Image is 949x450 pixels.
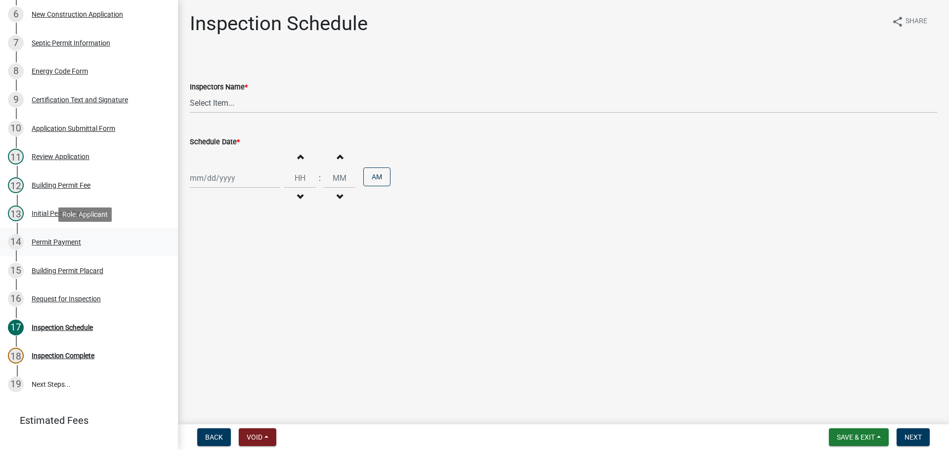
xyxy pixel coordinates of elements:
[8,263,24,279] div: 15
[32,11,123,18] div: New Construction Application
[892,16,904,28] i: share
[32,352,94,359] div: Inspection Complete
[32,68,88,75] div: Energy Code Form
[190,12,368,36] h1: Inspection Schedule
[8,320,24,335] div: 17
[32,210,93,217] div: Initial Permit Review
[897,428,930,446] button: Next
[8,177,24,193] div: 12
[32,40,110,46] div: Septic Permit Information
[247,433,262,441] span: Void
[8,376,24,392] div: 19
[284,168,316,188] input: Hours
[32,153,89,160] div: Review Application
[324,168,355,188] input: Minutes
[32,182,90,189] div: Building Permit Fee
[829,428,889,446] button: Save & Exit
[239,428,276,446] button: Void
[58,207,112,222] div: Role: Applicant
[8,92,24,108] div: 9
[906,16,927,28] span: Share
[363,167,390,186] button: AM
[8,291,24,307] div: 16
[190,84,248,91] label: Inspectors Name
[8,121,24,136] div: 10
[197,428,231,446] button: Back
[8,348,24,364] div: 18
[8,149,24,164] div: 11
[884,12,935,31] button: shareShare
[8,35,24,51] div: 7
[8,63,24,79] div: 8
[32,96,128,103] div: Certification Text and Signature
[8,205,24,221] div: 13
[32,324,93,331] div: Inspection Schedule
[905,433,922,441] span: Next
[8,6,24,22] div: 6
[837,433,875,441] span: Save & Exit
[190,168,280,188] input: mm/dd/yyyy
[32,295,101,302] div: Request for Inspection
[32,239,81,245] div: Permit Payment
[8,234,24,250] div: 14
[316,172,324,184] div: :
[190,139,240,146] label: Schedule Date
[32,125,115,132] div: Application Submittal Form
[32,267,103,274] div: Building Permit Placard
[205,433,223,441] span: Back
[8,410,162,430] a: Estimated Fees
